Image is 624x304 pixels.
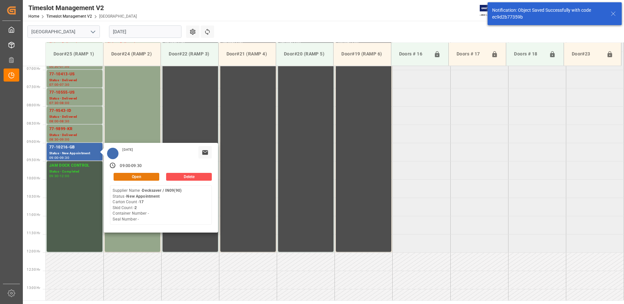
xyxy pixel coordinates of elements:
[49,78,100,83] div: Status - Delivered
[27,268,40,271] span: 12:30 Hr
[49,126,100,132] div: 77-9899-KR
[60,101,69,104] div: 08:00
[480,5,502,16] img: Exertis%20JAM%20-%20Email%20Logo.jpg_1722504956.jpg
[27,250,40,253] span: 12:00 Hr
[109,25,181,38] input: DD.MM.YYYY
[49,114,100,120] div: Status - Delivered
[49,156,59,159] div: 09:00
[59,120,60,123] div: -
[339,48,385,60] div: Door#19 (RAMP 6)
[109,48,155,60] div: Door#24 (RAMP 2)
[27,67,40,70] span: 07:00 Hr
[27,286,40,290] span: 13:00 Hr
[49,96,100,101] div: Status - Delivered
[27,140,40,144] span: 09:00 Hr
[60,175,69,177] div: 12:00
[142,188,181,193] b: Decksaver / IN09(90)
[49,83,59,86] div: 07:00
[60,83,69,86] div: 07:30
[126,194,160,199] b: New Appointment
[49,169,100,175] div: Status - Completed
[60,65,69,68] div: 07:00
[27,231,40,235] span: 11:30 Hr
[27,176,40,180] span: 10:00 Hr
[131,163,142,169] div: 09:30
[49,151,100,156] div: Status - New Appointment
[134,205,137,210] b: 2
[49,108,100,114] div: 77-9543-ID
[60,120,69,123] div: 08:30
[454,48,489,60] div: Doors # 17
[130,163,131,169] div: -
[27,195,40,198] span: 10:30 Hr
[49,65,59,68] div: 06:30
[51,48,98,60] div: Door#25 (RAMP 1)
[120,147,135,152] div: [DATE]
[492,7,604,21] div: Notification: Object Saved Successfully with code ec9d2b77359b
[49,175,59,177] div: 09:30
[49,101,59,104] div: 07:30
[281,48,328,60] div: Door#20 (RAMP 5)
[120,163,130,169] div: 09:00
[27,103,40,107] span: 08:00 Hr
[114,173,159,181] button: Open
[59,65,60,68] div: -
[49,89,100,96] div: 77-10555-US
[59,138,60,141] div: -
[113,188,181,222] div: Supplier Name - Status - Carton Count - Skid Count - Container Number - Seal Number -
[27,213,40,217] span: 11:00 Hr
[59,156,60,159] div: -
[397,48,431,60] div: Doors # 16
[49,132,100,138] div: Status - Delivered
[224,48,271,60] div: Door#21 (RAMP 4)
[511,48,546,60] div: Doors # 18
[49,120,59,123] div: 08:00
[49,162,100,169] div: JAM DOCK CONTROL
[139,200,144,204] b: 17
[28,14,39,19] a: Home
[28,3,137,13] div: Timeslot Management V2
[27,158,40,162] span: 09:30 Hr
[46,14,92,19] a: Timeslot Management V2
[88,27,98,37] button: open menu
[166,173,212,181] button: Delete
[60,156,69,159] div: 09:30
[27,122,40,125] span: 08:30 Hr
[49,144,100,151] div: 77-10216-GB
[60,138,69,141] div: 09:00
[59,175,60,177] div: -
[569,48,604,60] div: Door#23
[59,101,60,104] div: -
[27,85,40,89] span: 07:30 Hr
[166,48,213,60] div: Door#22 (RAMP 3)
[49,138,59,141] div: 08:30
[59,83,60,86] div: -
[27,25,100,38] input: Type to search/select
[49,71,100,78] div: 77-10413-US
